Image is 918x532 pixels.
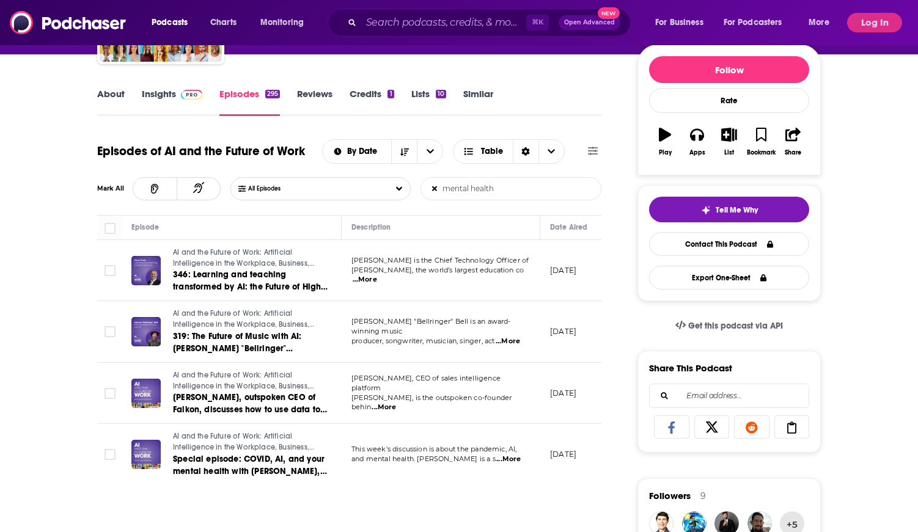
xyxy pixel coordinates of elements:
[387,90,394,98] div: 1
[689,149,705,156] div: Apps
[550,449,576,459] p: [DATE]
[463,88,493,116] a: Similar
[173,453,332,478] a: Special episode: COVID, AI, and your mental health with [PERSON_NAME], CEO of CredibleMind
[774,415,810,439] a: Copy Link
[297,88,332,116] a: Reviews
[173,269,329,316] span: 346: Learning and teaching transformed by AI: the Future of Higher Education with [PERSON_NAME], ...
[559,15,620,30] button: Open AdvancedNew
[97,88,125,116] a: About
[173,247,332,269] a: AI and the Future of Work: Artificial Intelligence in the Workplace, Business, Ethics, HR, and IT...
[659,149,672,156] div: Play
[391,140,417,163] button: Sort Direction
[131,220,159,235] div: Episode
[105,326,116,337] span: Toggle select row
[649,56,809,83] button: Follow
[173,432,322,473] span: AI and the Future of Work: Artificial Intelligence in the Workplace, Business, Ethics, HR, and IT...
[496,454,521,464] span: ...More
[105,449,116,460] span: Toggle select row
[173,431,332,453] a: AI and the Future of Work: Artificial Intelligence in the Workplace, Business, Ethics, HR, and IT...
[97,186,133,192] div: Mark All
[339,9,642,37] div: Search podcasts, credits, & more...
[143,13,204,32] button: open menu
[649,384,809,408] div: Search followers
[351,337,494,345] span: producer, songwriter, musician, singer, act
[716,13,800,32] button: open menu
[230,177,410,200] button: Choose List Listened
[436,90,446,98] div: 10
[417,140,442,163] button: open menu
[105,265,116,276] span: Toggle select row
[173,371,322,412] span: AI and the Future of Work: Artificial Intelligence in the Workplace, Business, Ethics, HR, and IT...
[248,185,305,192] span: All Episodes
[351,454,496,463] span: and mental health. [PERSON_NAME] is a s
[453,139,565,164] button: Choose View
[173,309,322,350] span: AI and the Future of Work: Artificial Intelligence in the Workplace, Business, Ethics, HR, and IT...
[649,266,809,290] button: Export One-Sheet
[353,275,377,285] span: ...More
[785,149,801,156] div: Share
[694,415,730,439] a: Share on X/Twitter
[847,13,902,32] button: Log In
[361,13,526,32] input: Search podcasts, credits, & more...
[681,120,713,164] button: Apps
[350,88,394,116] a: Credits1
[716,205,758,215] span: Tell Me Why
[351,256,529,264] span: [PERSON_NAME] is the Chief Technology Officer of
[550,220,587,235] div: Date Aired
[152,14,188,31] span: Podcasts
[351,393,512,412] span: [PERSON_NAME], is the outspoken co-founder behin
[181,90,202,100] img: Podchaser Pro
[173,248,322,289] span: AI and the Future of Work: Artificial Intelligence in the Workplace, Business, Ethics, HR, and IT...
[173,330,332,355] a: 319: The Future of Music with AI: [PERSON_NAME] "Bellringer" [PERSON_NAME] Journey from Producing...
[323,147,392,156] button: open menu
[655,14,703,31] span: For Business
[351,266,524,274] span: [PERSON_NAME], the world’s largest education co
[351,374,501,392] span: [PERSON_NAME], CEO of sales intelligence platform
[649,490,691,501] span: Followers
[649,88,809,113] div: Rate
[173,370,332,392] a: AI and the Future of Work: Artificial Intelligence in the Workplace, Business, Ethics, HR, and IT...
[700,490,706,501] div: 9
[347,147,381,156] span: By Date
[252,13,320,32] button: open menu
[351,445,516,453] span: This week's discussion is about the pandemic, AI,
[351,220,391,235] div: Description
[322,139,444,164] h2: Choose List sort
[219,88,280,116] a: Episodes295
[173,392,332,416] a: [PERSON_NAME], outspoken CEO of Falkon, discusses how to use data to help sales reps "make the be...
[734,415,769,439] a: Share on Reddit
[97,144,305,159] h1: Episodes of AI and the Future of Work
[564,20,615,26] span: Open Advanced
[701,205,711,215] img: tell me why sparkle
[688,321,783,331] span: Get this podcast via API
[550,326,576,337] p: [DATE]
[649,362,732,374] h3: Share This Podcast
[173,308,332,330] a: AI and the Future of Work: Artificial Intelligence in the Workplace, Business, Ethics, HR, and IT...
[513,140,538,163] div: Sort Direction
[173,392,327,439] span: [PERSON_NAME], outspoken CEO of Falkon, discusses how to use data to help sales reps "make the be...
[809,14,829,31] span: More
[598,7,620,19] span: New
[666,311,793,341] a: Get this podcast via API
[526,15,549,31] span: ⌘ K
[10,11,127,34] img: Podchaser - Follow, Share and Rate Podcasts
[173,331,319,390] span: 319: The Future of Music with AI: [PERSON_NAME] "Bellringer" [PERSON_NAME] Journey from Producing...
[724,14,782,31] span: For Podcasters
[142,88,202,116] a: InsightsPodchaser Pro
[777,120,809,164] button: Share
[649,197,809,222] button: tell me why sparkleTell Me Why
[173,269,332,293] a: 346: Learning and teaching transformed by AI: the Future of Higher Education with [PERSON_NAME], ...
[496,337,520,346] span: ...More
[105,388,116,399] span: Toggle select row
[649,120,681,164] button: Play
[411,88,446,116] a: Lists10
[724,149,734,156] div: List
[550,265,576,275] p: [DATE]
[372,403,396,412] span: ...More
[550,388,576,398] p: [DATE]
[260,14,304,31] span: Monitoring
[800,13,845,32] button: open menu
[649,232,809,256] a: Contact This Podcast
